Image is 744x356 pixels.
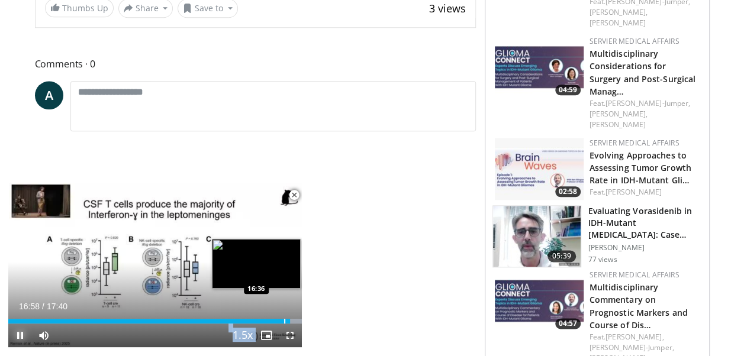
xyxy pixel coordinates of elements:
[19,302,40,311] span: 16:58
[555,85,581,95] span: 04:59
[255,323,278,347] button: Enable picture-in-picture mode
[555,186,581,197] span: 02:58
[35,56,476,72] span: Comments 0
[8,183,302,348] video-js: Video Player
[588,205,702,241] h3: Evaluating Vorasidenib in IDH-Mutant [MEDICAL_DATA]: Case Studies on Treatme…
[493,206,581,267] img: c9b3359e-618e-46e2-9dc6-5fd8a01b39ca.150x105_q85_crop-smart_upscale.jpg
[590,98,700,130] div: Feat.
[605,187,662,197] a: [PERSON_NAME]
[590,7,648,17] a: [PERSON_NAME],
[495,138,584,200] a: 02:58
[8,323,32,347] button: Pause
[282,183,306,208] button: Close
[590,342,674,352] a: [PERSON_NAME]-Jumper,
[590,48,696,96] a: Multidisciplinary Considerations for Surgery and Post-Surgical Manag…
[495,270,584,332] img: 5d70efb0-66ed-4f4a-9783-2b532cf77c72.png.150x105_q85_crop-smart_upscale.jpg
[495,270,584,332] a: 04:57
[47,302,67,311] span: 17:40
[590,36,679,46] a: Servier Medical Affairs
[32,323,56,347] button: Mute
[8,319,302,323] div: Progress Bar
[590,18,646,28] a: [PERSON_NAME]
[588,243,702,253] p: [PERSON_NAME]
[590,109,648,119] a: [PERSON_NAME],
[590,138,679,148] a: Servier Medical Affairs
[590,187,700,198] div: Feat.
[231,323,255,347] button: Playback Rate
[495,36,584,98] a: 04:59
[590,270,679,280] a: Servier Medical Affairs
[212,239,301,289] img: image.jpeg
[429,1,466,15] span: 3 views
[495,36,584,98] img: 6649a681-f993-4e49-b1cb-d1dd4dbb41af.png.150x105_q85_crop-smart_upscale.jpg
[555,318,581,329] span: 04:57
[492,205,702,268] a: 05:39 Evaluating Vorasidenib in IDH-Mutant [MEDICAL_DATA]: Case Studies on Treatme… [PERSON_NAME]...
[605,332,664,342] a: [PERSON_NAME],
[605,98,690,108] a: [PERSON_NAME]-Jumper,
[35,81,63,109] a: A
[590,150,691,186] a: Evolving Approaches to Assessing Tumor Growth Rate in IDH-Mutant Gli…
[495,138,584,200] img: 7671a5d8-1a52-4d94-b427-73b79769252e.png.150x105_q85_crop-smart_upscale.jpg
[278,323,302,347] button: Fullscreen
[590,281,688,330] a: Multidisciplinary Commentary on Prognostic Markers and Course of Dis…
[588,255,617,264] p: 77 views
[547,250,576,262] span: 05:39
[42,302,44,311] span: /
[590,119,646,130] a: [PERSON_NAME]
